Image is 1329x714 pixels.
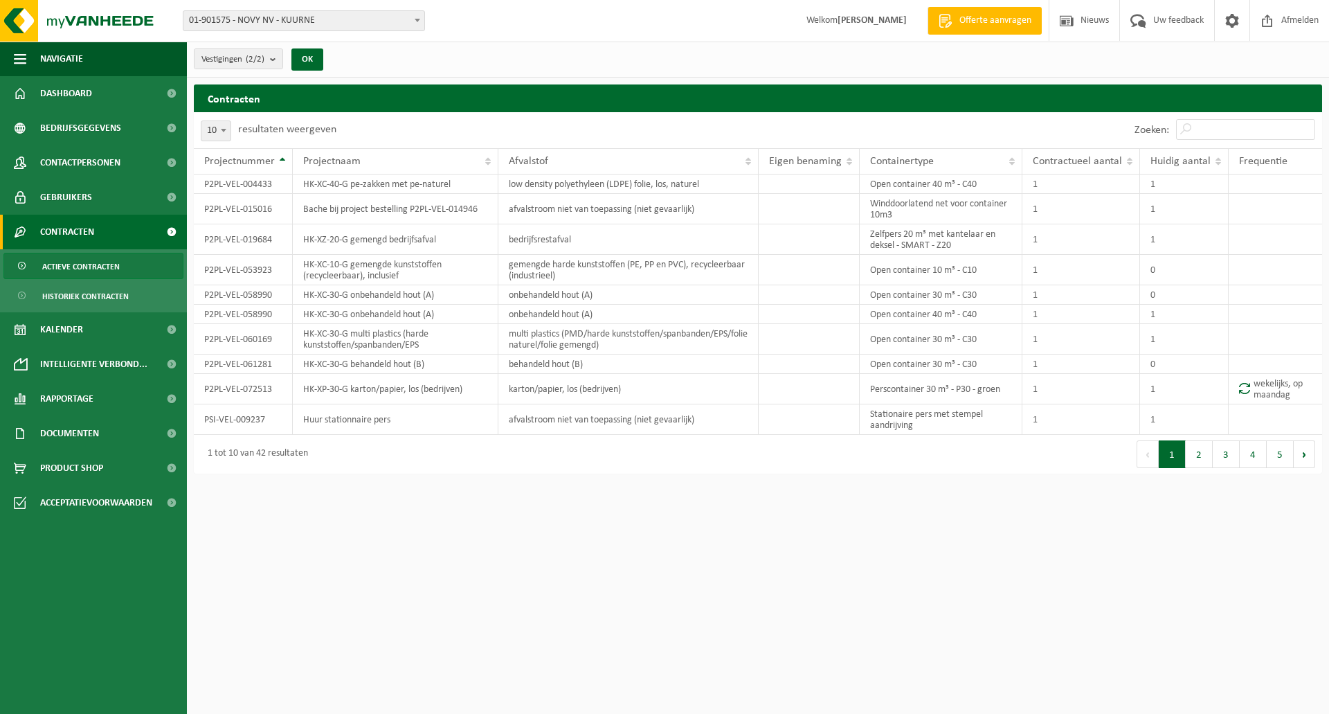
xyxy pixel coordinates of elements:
[40,215,94,249] span: Contracten
[1140,324,1229,355] td: 1
[201,121,231,141] span: 10
[838,15,907,26] strong: [PERSON_NAME]
[860,324,1022,355] td: Open container 30 m³ - C30
[293,355,498,374] td: HK-XC-30-G behandeld hout (B)
[293,224,498,255] td: HK-XZ-20-G gemengd bedrijfsafval
[1140,305,1229,324] td: 1
[1022,374,1140,404] td: 1
[1140,194,1229,224] td: 1
[293,324,498,355] td: HK-XC-30-G multi plastics (harde kunststoffen/spanbanden/EPS
[860,224,1022,255] td: Zelfpers 20 m³ met kantelaar en deksel - SMART - Z20
[40,416,99,451] span: Documenten
[293,255,498,285] td: HK-XC-10-G gemengde kunststoffen (recycleerbaar), inclusief
[498,175,759,194] td: low density polyethyleen (LDPE) folie, los, naturel
[40,485,152,520] span: Acceptatievoorwaarden
[860,255,1022,285] td: Open container 10 m³ - C10
[498,324,759,355] td: multi plastics (PMD/harde kunststoffen/spanbanden/EPS/folie naturel/folie gemengd)
[194,224,293,255] td: P2PL-VEL-019684
[498,374,759,404] td: karton/papier, los (bedrijven)
[498,404,759,435] td: afvalstroom niet van toepassing (niet gevaarlijk)
[1140,255,1229,285] td: 0
[860,404,1022,435] td: Stationaire pers met stempel aandrijving
[293,194,498,224] td: Bache bij project bestelling P2PL-VEL-014946
[40,451,103,485] span: Product Shop
[1140,224,1229,255] td: 1
[1186,440,1213,468] button: 2
[860,194,1022,224] td: Winddoorlatend net voor container 10m3
[860,285,1022,305] td: Open container 30 m³ - C30
[1140,404,1229,435] td: 1
[246,55,264,64] count: (2/2)
[40,42,83,76] span: Navigatie
[183,11,424,30] span: 01-901575 - NOVY NV - KUURNE
[194,324,293,355] td: P2PL-VEL-060169
[291,48,323,71] button: OK
[194,194,293,224] td: P2PL-VEL-015016
[303,156,361,167] span: Projectnaam
[1022,324,1140,355] td: 1
[769,156,842,167] span: Eigen benaming
[3,283,183,309] a: Historiek contracten
[1022,194,1140,224] td: 1
[1140,175,1229,194] td: 1
[1267,440,1294,468] button: 5
[498,255,759,285] td: gemengde harde kunststoffen (PE, PP en PVC), recycleerbaar (industrieel)
[238,124,336,135] label: resultaten weergeven
[201,442,308,467] div: 1 tot 10 van 42 resultaten
[194,48,283,69] button: Vestigingen(2/2)
[194,355,293,374] td: P2PL-VEL-061281
[40,180,92,215] span: Gebruikers
[498,285,759,305] td: onbehandeld hout (A)
[1022,305,1140,324] td: 1
[1159,440,1186,468] button: 1
[1022,285,1140,305] td: 1
[40,111,121,145] span: Bedrijfsgegevens
[956,14,1035,28] span: Offerte aanvragen
[860,374,1022,404] td: Perscontainer 30 m³ - P30 - groen
[860,175,1022,194] td: Open container 40 m³ - C40
[1213,440,1240,468] button: 3
[40,76,92,111] span: Dashboard
[40,312,83,347] span: Kalender
[194,305,293,324] td: P2PL-VEL-058990
[1229,374,1322,404] td: wekelijks, op maandag
[1140,355,1229,374] td: 0
[1134,125,1169,136] label: Zoeken:
[498,305,759,324] td: onbehandeld hout (A)
[1022,355,1140,374] td: 1
[1140,374,1229,404] td: 1
[293,285,498,305] td: HK-XC-30-G onbehandeld hout (A)
[3,253,183,279] a: Actieve contracten
[1022,175,1140,194] td: 1
[1022,404,1140,435] td: 1
[194,84,1322,111] h2: Contracten
[1294,440,1315,468] button: Next
[40,145,120,180] span: Contactpersonen
[293,404,498,435] td: Huur stationnaire pers
[194,374,293,404] td: P2PL-VEL-072513
[293,175,498,194] td: HK-XC-40-G pe-zakken met pe-naturel
[293,305,498,324] td: HK-XC-30-G onbehandeld hout (A)
[860,355,1022,374] td: Open container 30 m³ - C30
[42,283,129,310] span: Historiek contracten
[183,10,425,31] span: 01-901575 - NOVY NV - KUURNE
[1150,156,1211,167] span: Huidig aantal
[194,285,293,305] td: P2PL-VEL-058990
[201,121,230,141] span: 10
[498,355,759,374] td: behandeld hout (B)
[928,7,1042,35] a: Offerte aanvragen
[1137,440,1159,468] button: Previous
[194,255,293,285] td: P2PL-VEL-053923
[1240,440,1267,468] button: 4
[509,156,548,167] span: Afvalstof
[1022,224,1140,255] td: 1
[40,347,147,382] span: Intelligente verbond...
[1239,156,1287,167] span: Frequentie
[1140,285,1229,305] td: 0
[1022,255,1140,285] td: 1
[204,156,275,167] span: Projectnummer
[1033,156,1122,167] span: Contractueel aantal
[860,305,1022,324] td: Open container 40 m³ - C40
[194,404,293,435] td: PSI-VEL-009237
[498,224,759,255] td: bedrijfsrestafval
